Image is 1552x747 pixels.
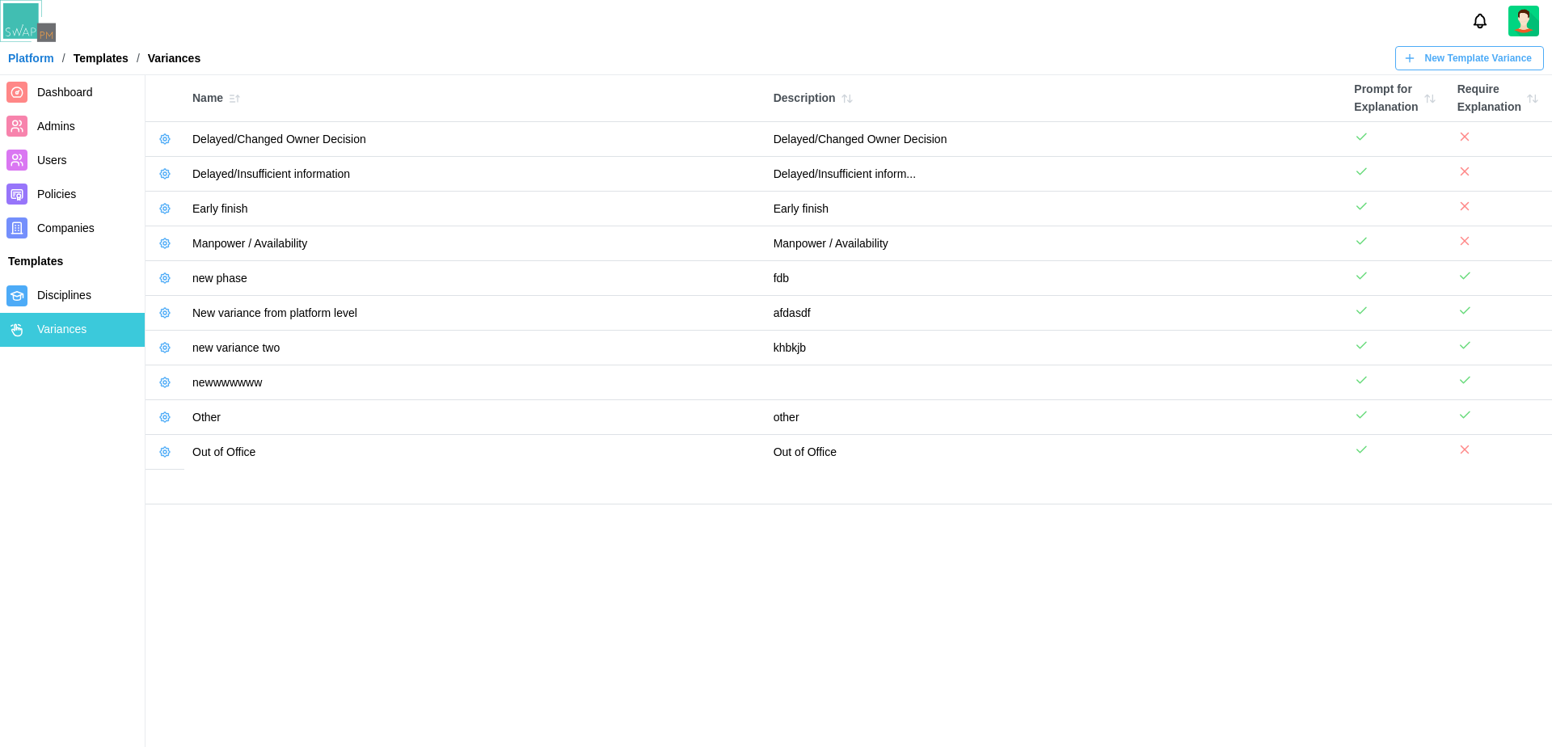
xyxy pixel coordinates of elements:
td: Out of Office [765,435,1347,470]
span: Policies [37,188,76,200]
div: Description [774,87,1339,110]
td: Other [184,400,765,435]
td: Delayed/Insufficient inform... [765,157,1347,192]
td: Manpower / Availability [765,226,1347,261]
td: khbkjb [765,331,1347,365]
td: Out of Office [184,435,765,470]
span: New Template Variance [1424,47,1532,70]
span: Users [37,154,67,167]
td: Early finish [184,192,765,226]
td: new phase [184,261,765,296]
div: Templates [74,53,129,64]
span: Variances [37,323,86,336]
button: New Template Variance [1395,46,1544,70]
td: Delayed/Insufficient information [184,157,765,192]
td: Manpower / Availability [184,226,765,261]
div: / [137,53,140,64]
button: Notifications [1466,7,1494,35]
span: Dashboard [37,86,93,99]
td: newwwwwww [184,365,765,400]
a: Zulqarnain Khalil [1508,6,1539,36]
td: New variance from platform level [184,296,765,331]
span: Disciplines [37,289,91,302]
div: / [62,53,65,64]
div: Templates [8,253,137,271]
td: Delayed/Changed Owner Decision [184,122,765,157]
div: Variances [148,53,200,64]
td: Delayed/Changed Owner Decision [765,122,1347,157]
td: fdb [765,261,1347,296]
td: afdasdf [765,296,1347,331]
td: new variance two [184,331,765,365]
span: Admins [37,120,75,133]
a: Platform [8,53,54,64]
td: Early finish [765,192,1347,226]
td: other [765,400,1347,435]
span: Companies [37,222,95,234]
div: Require Explanation [1457,81,1544,116]
div: Name [192,87,757,110]
div: Prompt for Explanation [1354,81,1440,116]
img: 2Q== [1508,6,1539,36]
